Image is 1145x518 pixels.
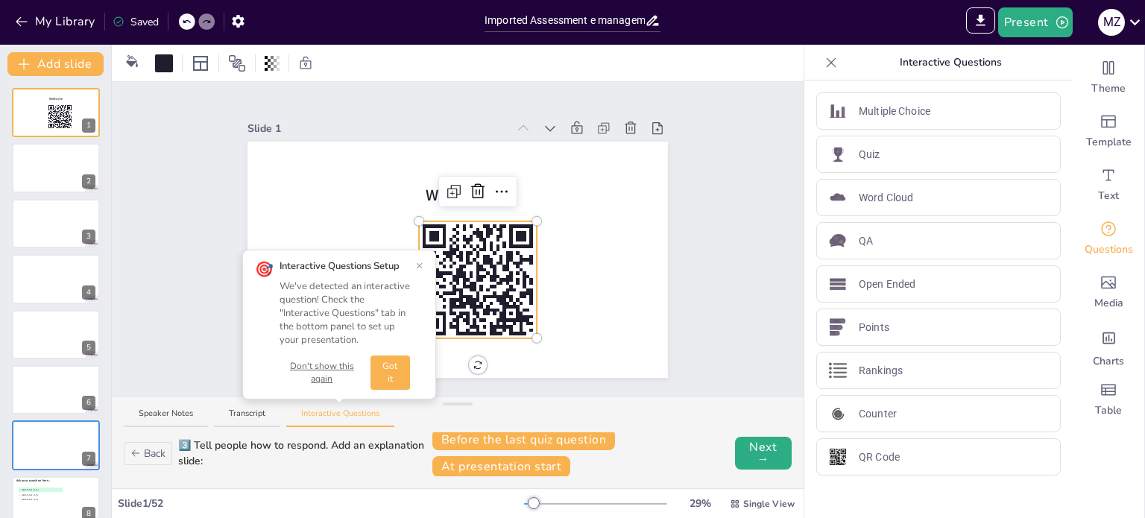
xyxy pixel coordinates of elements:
[16,478,51,483] span: Ask your question here...
[416,259,423,271] button: ×
[280,279,410,347] div: We've detected an interactive question! Check the "Interactive Questions" tab in the bottom panel...
[113,14,159,30] div: Saved
[829,448,847,466] img: QR Code icon
[189,51,212,75] div: Layout
[1073,373,1144,426] div: Add a table
[1098,7,1125,37] button: M Z
[118,496,524,511] div: Slide 1 / 52
[121,55,143,71] div: Background color
[432,429,615,450] button: Before the last quiz question
[280,259,410,273] div: Interactive Questions Setup
[12,88,100,137] div: 1
[682,496,718,511] div: 29 %
[82,285,95,300] div: 4
[49,97,63,101] span: Welcome
[1073,212,1144,265] div: Get real-time input from your audience
[178,438,426,469] div: 3️⃣ Tell people how to respond. Add an explanation slide:
[12,254,100,303] div: 4
[735,437,792,470] button: Next →
[829,318,847,336] img: Points icon
[82,452,95,466] div: 7
[829,102,847,120] img: Multiple Choice icon
[12,143,100,192] div: 2
[286,408,394,428] button: Interactive Questions
[82,119,95,133] div: 1
[843,45,1058,80] p: Interactive Questions
[859,406,897,422] p: Counter
[829,361,847,379] img: Rankings icon
[124,442,172,465] button: Back
[829,405,847,423] img: Counter icon
[1073,265,1144,319] div: Add images, graphics, shapes or video
[859,277,915,292] p: Open Ended
[19,499,20,501] span: C
[829,275,847,293] img: Open Ended icon
[998,7,1073,37] button: Present
[19,488,62,490] span: [GEOGRAPHIC_DATA]
[426,184,489,206] span: Welcome
[1093,354,1124,369] span: Charts
[247,121,507,136] div: Slide 1
[1073,104,1144,158] div: Add ready made slides
[859,363,903,379] p: Rankings
[1098,189,1119,203] span: Text
[1095,403,1122,418] span: Table
[370,356,410,390] button: Got it
[82,396,95,410] div: 6
[19,489,20,491] span: A
[829,145,847,163] img: Quiz icon
[829,232,847,250] img: QA icon
[859,104,930,119] p: Multiple Choice
[12,199,100,248] div: 3
[859,147,880,162] p: Quiz
[82,230,95,244] div: 3
[7,52,104,76] button: Add slide
[859,233,873,249] p: QA
[1073,319,1144,373] div: Add charts and graphs
[82,174,95,189] div: 2
[255,259,274,280] div: 🎯
[1094,296,1123,311] span: Media
[12,310,100,359] div: 5
[432,456,571,477] button: At presentation start
[485,10,645,31] input: Insert title
[966,7,995,37] span: Export to PowerPoint
[743,497,795,511] span: Single View
[124,408,208,428] button: Speaker Notes
[82,341,95,355] div: 5
[19,493,20,496] span: B
[280,360,365,385] button: Don't show this again
[1073,51,1144,104] div: Change the overall theme
[859,449,900,465] p: QR Code
[1073,158,1144,212] div: Add text boxes
[829,189,847,206] img: Word Cloud icon
[19,493,62,496] span: [GEOGRAPHIC_DATA]
[12,420,100,470] div: 7
[859,190,913,206] p: Word Cloud
[1091,81,1126,96] span: Theme
[228,54,246,72] span: Position
[859,320,889,335] p: Points
[1098,9,1125,36] div: M Z
[11,10,101,34] button: My Library
[214,408,280,428] button: Transcript
[12,365,100,414] div: 6
[19,499,62,501] span: [GEOGRAPHIC_DATA]
[1085,242,1133,257] span: Questions
[1086,135,1132,150] span: Template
